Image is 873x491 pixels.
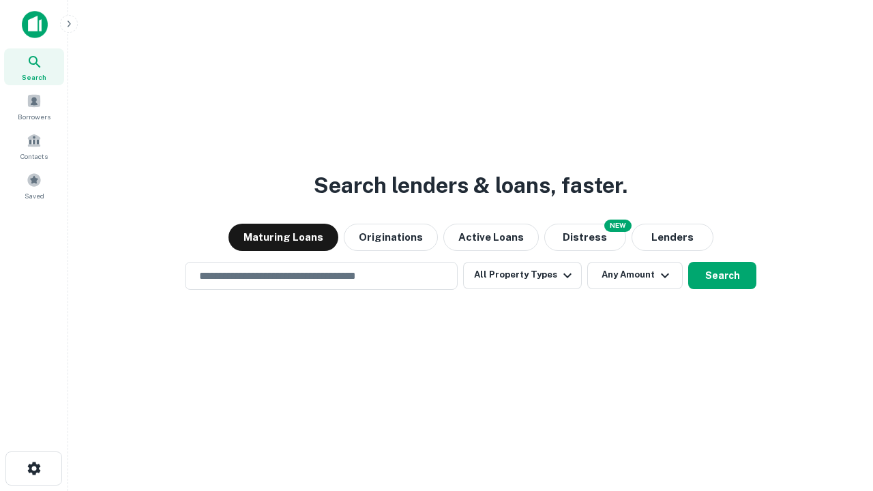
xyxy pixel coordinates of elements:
a: Saved [4,167,64,204]
button: Active Loans [443,224,539,251]
button: Lenders [632,224,713,251]
button: All Property Types [463,262,582,289]
button: Originations [344,224,438,251]
h3: Search lenders & loans, faster. [314,169,627,202]
span: Contacts [20,151,48,162]
button: Maturing Loans [228,224,338,251]
img: capitalize-icon.png [22,11,48,38]
button: Any Amount [587,262,683,289]
button: Search distressed loans with lien and other non-mortgage details. [544,224,626,251]
a: Borrowers [4,88,64,125]
span: Search [22,72,46,83]
span: Borrowers [18,111,50,122]
a: Contacts [4,128,64,164]
a: Search [4,48,64,85]
span: Saved [25,190,44,201]
iframe: Chat Widget [805,382,873,447]
button: Search [688,262,756,289]
div: NEW [604,220,632,232]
